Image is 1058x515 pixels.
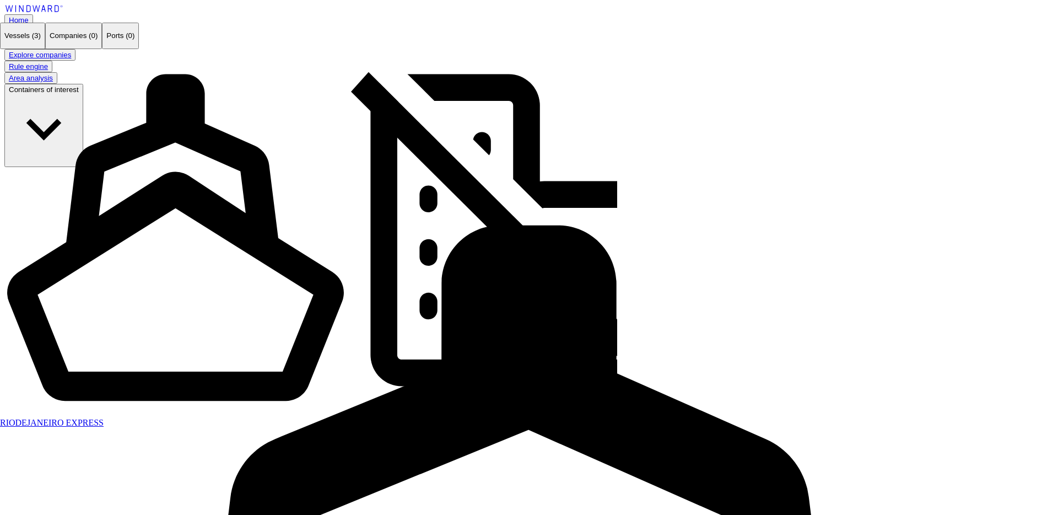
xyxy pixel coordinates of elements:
[50,31,98,40] p: Companies (0)
[351,417,702,427] p: No companies found for "211111000"
[817,110,1050,507] iframe: Chat
[4,14,33,26] button: Home
[106,31,134,40] p: Ports (0)
[9,16,29,24] a: Home
[4,31,41,40] p: Vessels (3)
